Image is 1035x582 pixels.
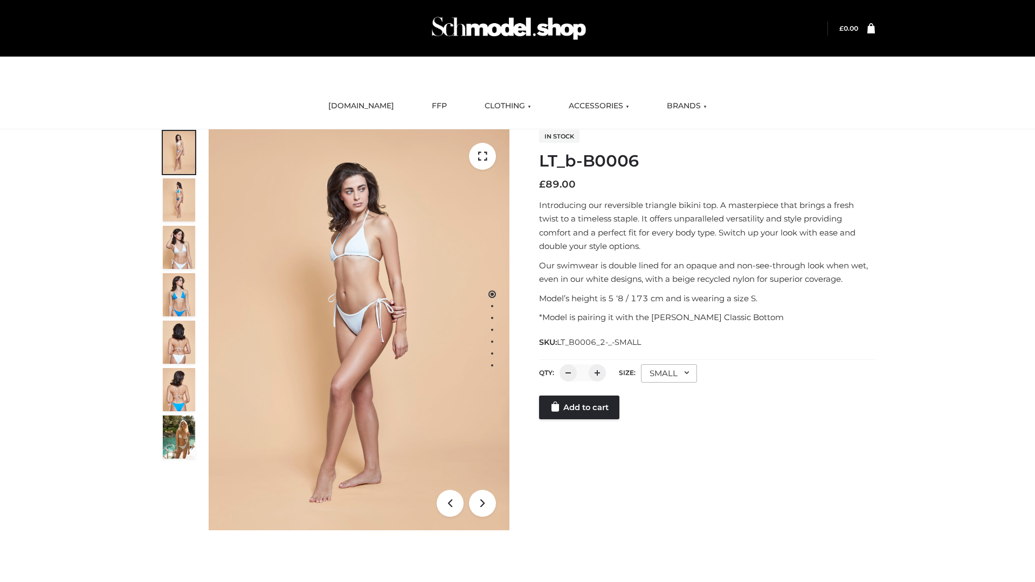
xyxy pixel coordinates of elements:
span: SKU: [539,336,642,349]
p: *Model is pairing it with the [PERSON_NAME] Classic Bottom [539,310,875,324]
bdi: 0.00 [839,24,858,32]
img: ArielClassicBikiniTop_CloudNine_AzureSky_OW114ECO_1-scaled.jpg [163,131,195,174]
div: SMALL [641,364,697,383]
a: £0.00 [839,24,858,32]
bdi: 89.00 [539,178,576,190]
img: ArielClassicBikiniTop_CloudNine_AzureSky_OW114ECO_3-scaled.jpg [163,226,195,269]
img: ArielClassicBikiniTop_CloudNine_AzureSky_OW114ECO_7-scaled.jpg [163,321,195,364]
span: £ [839,24,844,32]
a: Add to cart [539,396,619,419]
a: FFP [424,94,455,118]
h1: LT_b-B0006 [539,151,875,171]
span: £ [539,178,546,190]
img: Arieltop_CloudNine_AzureSky2.jpg [163,415,195,459]
label: QTY: [539,369,554,377]
a: ACCESSORIES [561,94,637,118]
img: ArielClassicBikiniTop_CloudNine_AzureSky_OW114ECO_8-scaled.jpg [163,368,195,411]
a: [DOMAIN_NAME] [320,94,402,118]
p: Model’s height is 5 ‘8 / 173 cm and is wearing a size S. [539,292,875,306]
img: ArielClassicBikiniTop_CloudNine_AzureSky_OW114ECO_2-scaled.jpg [163,178,195,221]
img: ArielClassicBikiniTop_CloudNine_AzureSky_OW114ECO_1 [209,129,509,530]
label: Size: [619,369,636,377]
p: Introducing our reversible triangle bikini top. A masterpiece that brings a fresh twist to a time... [539,198,875,253]
img: ArielClassicBikiniTop_CloudNine_AzureSky_OW114ECO_4-scaled.jpg [163,273,195,316]
p: Our swimwear is double lined for an opaque and non-see-through look when wet, even in our white d... [539,259,875,286]
a: CLOTHING [477,94,539,118]
a: BRANDS [659,94,715,118]
span: In stock [539,130,579,143]
img: Schmodel Admin 964 [428,7,590,50]
span: LT_B0006_2-_-SMALL [557,337,641,347]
